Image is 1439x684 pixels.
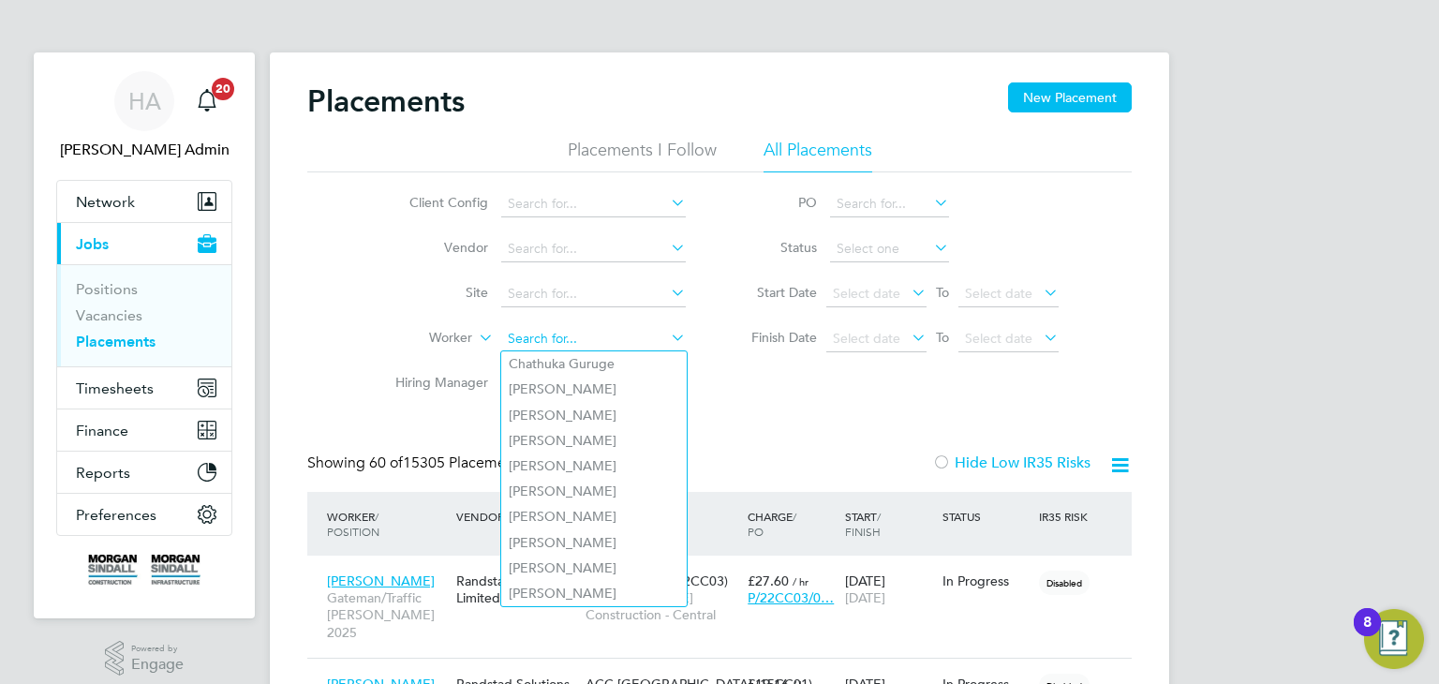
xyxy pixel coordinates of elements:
[1034,499,1099,533] div: IR35 Risk
[327,572,435,589] span: [PERSON_NAME]
[743,499,840,548] div: Charge
[105,641,185,677] a: Powered byEngage
[1008,82,1132,112] button: New Placement
[1363,622,1372,647] div: 8
[501,454,687,479] li: [PERSON_NAME]
[830,236,949,262] input: Select one
[833,330,900,347] span: Select date
[501,530,687,556] li: [PERSON_NAME]
[76,280,138,298] a: Positions
[322,665,1132,681] a: [PERSON_NAME]…Labourer/Cleaner 2025Randstad Solutions LimitedACC [GEOGRAPHIC_DATA] (15CC01)[PERSO...
[930,280,955,305] span: To
[57,264,231,366] div: Jobs
[380,239,488,256] label: Vendor
[88,555,200,585] img: morgansindall-logo-retina.png
[76,422,128,439] span: Finance
[364,329,472,348] label: Worker
[501,351,687,377] li: Chathuka Guruge
[57,452,231,493] button: Reports
[501,403,687,428] li: [PERSON_NAME]
[380,194,488,211] label: Client Config
[56,555,232,585] a: Go to home page
[833,285,900,302] span: Select date
[57,223,231,264] button: Jobs
[452,563,581,616] div: Randstad Solutions Limited
[733,284,817,301] label: Start Date
[131,641,184,657] span: Powered by
[965,330,1032,347] span: Select date
[452,499,581,533] div: Vendor
[840,563,938,616] div: [DATE]
[932,454,1090,472] label: Hide Low IR35 Risks
[845,509,881,539] span: / Finish
[57,367,231,409] button: Timesheets
[733,239,817,256] label: Status
[327,509,379,539] span: / Position
[501,479,687,504] li: [PERSON_NAME]
[34,52,255,618] nav: Main navigation
[733,329,817,346] label: Finish Date
[76,235,109,253] span: Jobs
[76,193,135,211] span: Network
[57,181,231,222] button: Network
[840,499,938,548] div: Start
[501,504,687,529] li: [PERSON_NAME]
[501,281,686,307] input: Search for...
[501,428,687,454] li: [PERSON_NAME]
[501,377,687,402] li: [PERSON_NAME]
[380,374,488,391] label: Hiring Manager
[76,506,156,524] span: Preferences
[322,499,452,548] div: Worker
[930,325,955,349] span: To
[942,572,1031,589] div: In Progress
[128,89,161,113] span: HA
[1039,571,1090,595] span: Disabled
[1364,609,1424,669] button: Open Resource Center, 8 new notifications
[938,499,1035,533] div: Status
[568,139,717,172] li: Placements I Follow
[76,379,154,397] span: Timesheets
[307,82,465,120] h2: Placements
[327,589,447,641] span: Gateman/Traffic [PERSON_NAME] 2025
[212,78,234,100] span: 20
[748,589,834,606] span: P/22CC03/0…
[501,191,686,217] input: Search for...
[501,556,687,581] li: [PERSON_NAME]
[380,284,488,301] label: Site
[733,194,817,211] label: PO
[748,509,796,539] span: / PO
[57,409,231,451] button: Finance
[76,306,142,324] a: Vacancies
[793,574,809,588] span: / hr
[76,464,130,482] span: Reports
[131,657,184,673] span: Engage
[76,333,156,350] a: Placements
[501,326,686,352] input: Search for...
[965,285,1032,302] span: Select date
[56,139,232,161] span: Hays Admin
[845,589,885,606] span: [DATE]
[501,581,687,606] li: [PERSON_NAME]
[764,139,872,172] li: All Placements
[369,454,526,472] span: 15305 Placements
[188,71,226,131] a: 20
[322,562,1132,578] a: [PERSON_NAME]Gateman/Traffic [PERSON_NAME] 2025Randstad Solutions LimitedProject 48778 (22CC03)[P...
[830,191,949,217] input: Search for...
[57,494,231,535] button: Preferences
[307,454,529,473] div: Showing
[369,454,403,472] span: 60 of
[56,71,232,161] a: HA[PERSON_NAME] Admin
[501,236,686,262] input: Search for...
[748,572,789,589] span: £27.60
